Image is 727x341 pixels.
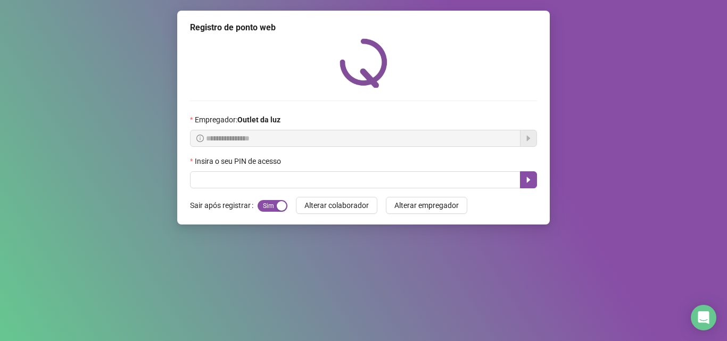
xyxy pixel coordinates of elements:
[340,38,387,88] img: QRPoint
[195,114,280,126] span: Empregador :
[304,199,369,211] span: Alterar colaborador
[524,176,533,184] span: caret-right
[386,197,467,214] button: Alterar empregador
[691,305,716,330] div: Open Intercom Messenger
[190,21,537,34] div: Registro de ponto web
[190,197,258,214] label: Sair após registrar
[237,115,280,124] strong: Outlet da luz
[296,197,377,214] button: Alterar colaborador
[190,155,288,167] label: Insira o seu PIN de acesso
[196,135,204,142] span: info-circle
[394,199,459,211] span: Alterar empregador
